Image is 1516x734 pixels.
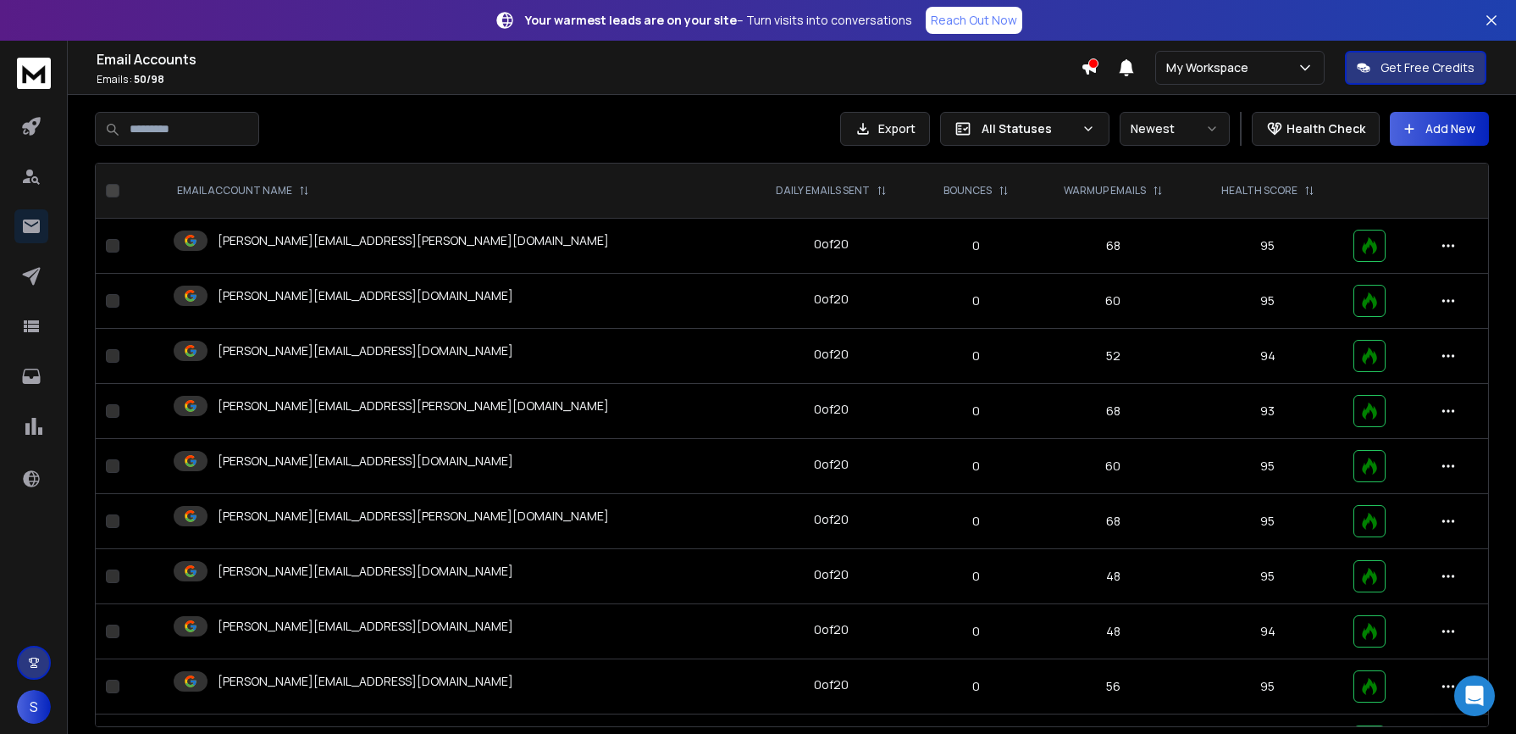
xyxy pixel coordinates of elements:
p: My Workspace [1166,59,1255,76]
p: Reach Out Now [931,12,1017,29]
td: 60 [1034,439,1192,494]
span: 50 / 98 [134,72,164,86]
p: All Statuses [982,120,1075,137]
button: Export [840,112,930,146]
strong: Your warmest leads are on your site [525,12,737,28]
td: 68 [1034,384,1192,439]
div: 0 of 20 [814,346,849,363]
div: 0 of 20 [814,676,849,693]
div: 0 of 20 [814,511,849,528]
p: DAILY EMAILS SENT [776,184,870,197]
p: – Turn visits into conversations [525,12,912,29]
div: 0 of 20 [814,621,849,638]
td: 95 [1192,274,1343,329]
td: 95 [1192,494,1343,549]
td: 94 [1192,604,1343,659]
div: 0 of 20 [814,566,849,583]
div: 0 of 20 [814,401,849,418]
p: Health Check [1286,120,1365,137]
p: [PERSON_NAME][EMAIL_ADDRESS][PERSON_NAME][DOMAIN_NAME] [218,398,609,414]
div: 0 of 20 [814,291,849,308]
p: 0 [928,403,1024,420]
p: [PERSON_NAME][EMAIL_ADDRESS][DOMAIN_NAME] [218,342,513,359]
button: S [17,690,51,724]
td: 94 [1192,329,1343,384]
td: 60 [1034,274,1192,329]
div: 0 of 20 [814,236,849,253]
td: 95 [1192,219,1343,274]
a: Reach Out Now [926,7,1022,34]
h1: Email Accounts [97,49,1081,70]
p: 0 [928,237,1024,254]
p: 0 [928,623,1024,640]
p: 0 [928,292,1024,309]
div: EMAIL ACCOUNT NAME [177,184,309,197]
td: 56 [1034,659,1192,715]
button: Add New [1390,112,1489,146]
p: 0 [928,513,1024,530]
p: [PERSON_NAME][EMAIL_ADDRESS][DOMAIN_NAME] [218,618,513,635]
td: 95 [1192,439,1343,494]
td: 48 [1034,604,1192,659]
p: [PERSON_NAME][EMAIL_ADDRESS][DOMAIN_NAME] [218,287,513,304]
p: [PERSON_NAME][EMAIL_ADDRESS][DOMAIN_NAME] [218,673,513,690]
td: 68 [1034,219,1192,274]
p: WARMUP EMAILS [1064,184,1146,197]
p: 0 [928,678,1024,695]
td: 95 [1192,549,1343,604]
p: [PERSON_NAME][EMAIL_ADDRESS][PERSON_NAME][DOMAIN_NAME] [218,508,609,525]
button: Newest [1120,112,1230,146]
p: 0 [928,458,1024,475]
div: 0 of 20 [814,456,849,473]
button: Health Check [1252,112,1380,146]
p: Get Free Credits [1380,59,1475,76]
p: [PERSON_NAME][EMAIL_ADDRESS][DOMAIN_NAME] [218,563,513,580]
p: Emails : [97,73,1081,86]
p: HEALTH SCORE [1221,184,1297,197]
p: [PERSON_NAME][EMAIL_ADDRESS][PERSON_NAME][DOMAIN_NAME] [218,232,609,249]
p: BOUNCES [943,184,992,197]
td: 52 [1034,329,1192,384]
td: 48 [1034,549,1192,604]
p: 0 [928,348,1024,364]
td: 95 [1192,659,1343,715]
div: Open Intercom Messenger [1454,676,1495,716]
button: Get Free Credits [1345,51,1486,85]
td: 68 [1034,494,1192,549]
img: logo [17,58,51,89]
td: 93 [1192,384,1343,439]
p: 0 [928,568,1024,585]
p: [PERSON_NAME][EMAIL_ADDRESS][DOMAIN_NAME] [218,453,513,470]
